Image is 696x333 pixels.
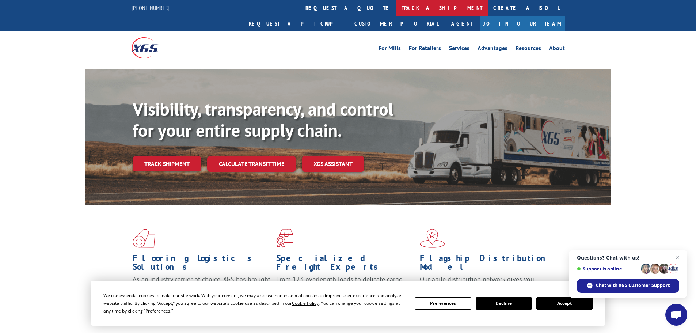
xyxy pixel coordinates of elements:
a: Services [449,45,469,53]
button: Preferences [415,297,471,310]
p: From 123 overlength loads to delicate cargo, our experienced staff knows the best way to move you... [276,275,414,307]
span: Cookie Policy [292,300,319,306]
a: Track shipment [133,156,201,171]
img: xgs-icon-total-supply-chain-intelligence-red [133,229,155,248]
a: [PHONE_NUMBER] [132,4,170,11]
h1: Flagship Distribution Model [420,254,558,275]
a: For Retailers [409,45,441,53]
h1: Specialized Freight Experts [276,254,414,275]
a: About [549,45,565,53]
a: Resources [516,45,541,53]
a: Join Our Team [480,16,565,31]
span: Questions? Chat with us! [577,255,679,261]
b: Visibility, transparency, and control for your entire supply chain. [133,98,393,141]
img: xgs-icon-flagship-distribution-model-red [420,229,445,248]
span: Chat with XGS Customer Support [577,279,679,293]
button: Accept [536,297,593,310]
button: Decline [476,297,532,310]
span: Our agile distribution network gives you nationwide inventory management on demand. [420,275,554,292]
span: Chat with XGS Customer Support [596,282,670,289]
a: Open chat [665,304,687,326]
div: We use essential cookies to make our site work. With your consent, we may also use non-essential ... [103,292,406,315]
a: Advantages [478,45,507,53]
img: xgs-icon-focused-on-flooring-red [276,229,293,248]
div: Cookie Consent Prompt [91,281,605,326]
a: Customer Portal [349,16,444,31]
span: Preferences [145,308,170,314]
span: Support is online [577,266,638,272]
span: As an industry carrier of choice, XGS has brought innovation and dedication to flooring logistics... [133,275,270,301]
a: Agent [444,16,480,31]
h1: Flooring Logistics Solutions [133,254,271,275]
a: XGS ASSISTANT [302,156,364,172]
a: For Mills [379,45,401,53]
a: Request a pickup [243,16,349,31]
a: Calculate transit time [207,156,296,172]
